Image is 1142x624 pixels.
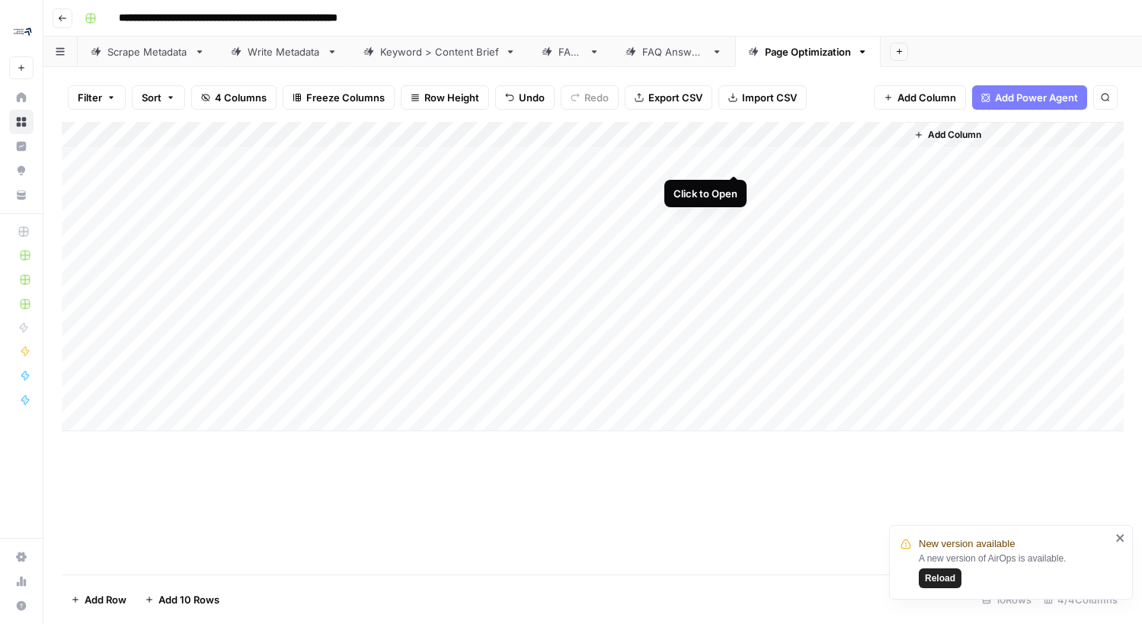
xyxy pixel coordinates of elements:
button: Help + Support [9,594,34,618]
div: A new version of AirOps is available. [919,552,1111,588]
div: Keyword > Content Brief [380,44,499,59]
button: Redo [561,85,619,110]
button: Add 10 Rows [136,587,229,612]
span: Import CSV [742,90,797,105]
button: Freeze Columns [283,85,395,110]
div: Click to Open [673,186,737,201]
span: Add Column [928,128,981,142]
button: Undo [495,85,555,110]
button: Sort [132,85,185,110]
button: Add Power Agent [972,85,1087,110]
button: 4 Columns [191,85,277,110]
a: Keyword > Content Brief [350,37,529,67]
a: Your Data [9,183,34,207]
button: Import CSV [718,85,807,110]
span: Add Column [897,90,956,105]
span: Add Row [85,592,126,607]
span: Redo [584,90,609,105]
div: FAQ Answers [642,44,705,59]
button: Export CSV [625,85,712,110]
a: Write Metadata [218,37,350,67]
div: Write Metadata [248,44,321,59]
button: Filter [68,85,126,110]
span: Export CSV [648,90,702,105]
button: close [1115,532,1126,544]
a: FAQ Answers [613,37,735,67]
span: Row Height [424,90,479,105]
a: Browse [9,110,34,134]
span: Undo [519,90,545,105]
div: 4/4 Columns [1038,587,1124,612]
a: Usage [9,569,34,594]
a: Home [9,85,34,110]
button: Add Column [908,125,987,145]
button: Add Row [62,587,136,612]
a: Insights [9,134,34,158]
a: Opportunities [9,158,34,183]
div: FAQs [558,44,583,59]
button: Reload [919,568,961,588]
span: Add Power Agent [995,90,1078,105]
span: New version available [919,536,1015,552]
span: Reload [925,571,955,585]
span: Filter [78,90,102,105]
a: Settings [9,545,34,569]
div: Scrape Metadata [107,44,188,59]
span: 4 Columns [215,90,267,105]
a: Scrape Metadata [78,37,218,67]
button: Add Column [874,85,966,110]
button: Row Height [401,85,489,110]
div: Page Optimization [765,44,851,59]
div: 10 Rows [976,587,1038,612]
span: Sort [142,90,162,105]
button: Workspace: Compound Growth [9,12,34,50]
span: Add 10 Rows [158,592,219,607]
img: Compound Growth Logo [9,18,37,45]
a: Page Optimization [735,37,881,67]
span: Freeze Columns [306,90,385,105]
a: FAQs [529,37,613,67]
